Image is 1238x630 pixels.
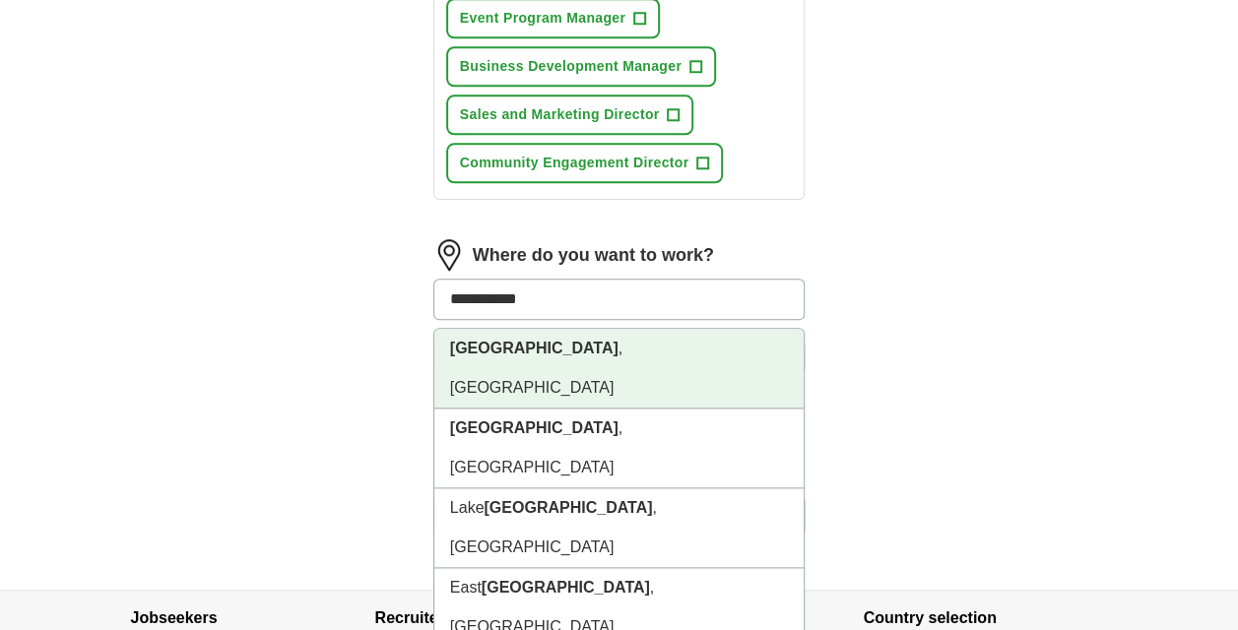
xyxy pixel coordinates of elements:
label: Where do you want to work? [473,242,714,269]
button: Sales and Marketing Director [446,94,694,135]
strong: [GEOGRAPHIC_DATA] [450,419,619,436]
strong: [GEOGRAPHIC_DATA] [450,340,619,356]
li: , [GEOGRAPHIC_DATA] [434,409,805,488]
span: Business Development Manager [460,56,682,77]
span: Event Program Manager [460,8,625,29]
span: Community Engagement Director [460,153,689,173]
span: Sales and Marketing Director [460,104,660,125]
li: Lake , [GEOGRAPHIC_DATA] [434,488,805,568]
li: , [GEOGRAPHIC_DATA] [434,329,805,409]
strong: [GEOGRAPHIC_DATA] [484,499,652,516]
button: Community Engagement Director [446,143,724,183]
button: Business Development Manager [446,46,716,87]
img: location.png [433,239,465,271]
strong: [GEOGRAPHIC_DATA] [482,579,650,596]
